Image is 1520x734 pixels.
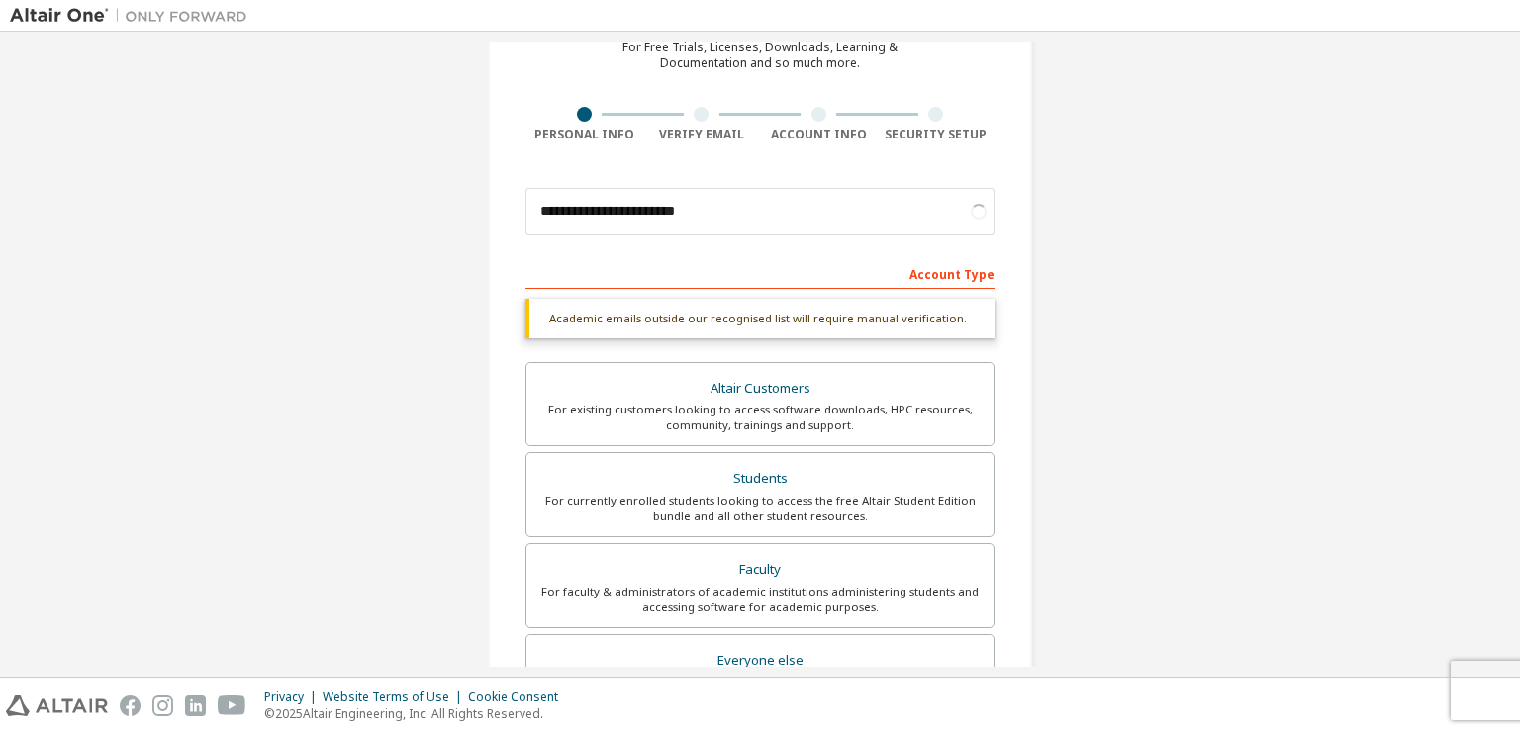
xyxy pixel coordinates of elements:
[152,695,173,716] img: instagram.svg
[185,695,206,716] img: linkedin.svg
[264,689,323,705] div: Privacy
[10,6,257,26] img: Altair One
[538,647,982,675] div: Everyone else
[538,493,982,524] div: For currently enrolled students looking to access the free Altair Student Edition bundle and all ...
[120,695,141,716] img: facebook.svg
[525,127,643,142] div: Personal Info
[6,695,108,716] img: altair_logo.svg
[538,375,982,403] div: Altair Customers
[323,689,468,705] div: Website Terms of Use
[264,705,570,722] p: © 2025 Altair Engineering, Inc. All Rights Reserved.
[538,465,982,493] div: Students
[468,689,570,705] div: Cookie Consent
[525,299,995,338] div: Academic emails outside our recognised list will require manual verification.
[538,402,982,433] div: For existing customers looking to access software downloads, HPC resources, community, trainings ...
[538,556,982,584] div: Faculty
[218,695,246,716] img: youtube.svg
[643,127,761,142] div: Verify Email
[622,40,898,71] div: For Free Trials, Licenses, Downloads, Learning & Documentation and so much more.
[525,257,995,289] div: Account Type
[760,127,878,142] div: Account Info
[538,584,982,615] div: For faculty & administrators of academic institutions administering students and accessing softwa...
[878,127,996,142] div: Security Setup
